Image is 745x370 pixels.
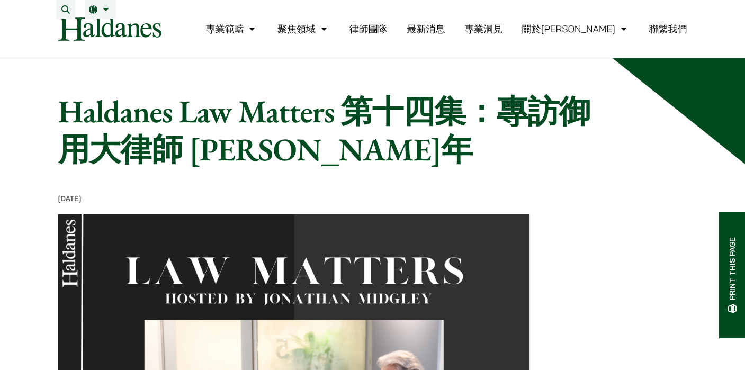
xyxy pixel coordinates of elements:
a: 律師團隊 [349,23,388,35]
a: 繁 [89,5,112,14]
a: 專業範疇 [205,23,258,35]
a: 聯繫我們 [649,23,687,35]
h1: Haldanes Law Matters 第十四集：專訪御用大律師 [PERSON_NAME]年 [58,92,608,168]
a: 聚焦領域 [277,23,330,35]
a: 最新消息 [407,23,445,35]
a: 關於何敦 [522,23,630,35]
time: [DATE] [58,194,82,203]
img: Logo of Haldanes [58,17,161,41]
a: 專業洞見 [464,23,502,35]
